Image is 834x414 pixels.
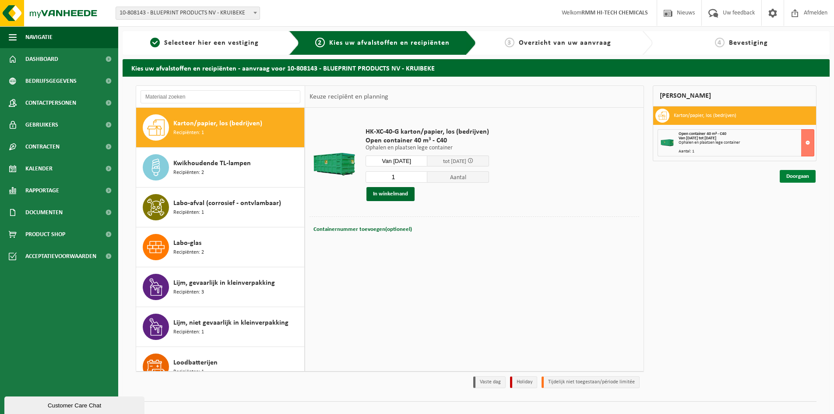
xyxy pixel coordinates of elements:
span: Lijm, gevaarlijk in kleinverpakking [173,278,275,288]
span: 3 [505,38,514,47]
span: 10-808143 - BLUEPRINT PRODUCTS NV - KRUIBEKE [116,7,260,20]
span: Lijm, niet gevaarlijk in kleinverpakking [173,318,289,328]
a: 1Selecteer hier een vestiging [127,38,282,48]
input: Materiaal zoeken [141,90,300,103]
button: Labo-glas Recipiënten: 2 [136,227,305,267]
span: Open container 40 m³ - C40 [366,136,489,145]
span: 4 [715,38,725,47]
span: Selecteer hier een vestiging [164,39,259,46]
span: Navigatie [25,26,53,48]
li: Holiday [510,376,537,388]
a: Doorgaan [780,170,816,183]
span: Bevestiging [729,39,768,46]
button: Containernummer toevoegen(optioneel) [313,223,413,236]
button: Karton/papier, los (bedrijven) Recipiënten: 1 [136,108,305,148]
span: Contracten [25,136,60,158]
li: Vaste dag [473,376,506,388]
span: Acceptatievoorwaarden [25,245,96,267]
span: 1 [150,38,160,47]
p: Ophalen en plaatsen lege container [366,145,489,151]
span: tot [DATE] [443,159,466,164]
span: Open container 40 m³ - C40 [679,131,726,136]
span: Overzicht van uw aanvraag [519,39,611,46]
strong: RMM HI-TECH CHEMICALS [581,10,648,16]
div: Keuze recipiënt en planning [305,86,393,108]
button: Lijm, gevaarlijk in kleinverpakking Recipiënten: 3 [136,267,305,307]
span: Contactpersonen [25,92,76,114]
span: Labo-afval (corrosief - ontvlambaar) [173,198,281,209]
div: Aantal: 1 [679,149,814,154]
span: Labo-glas [173,238,201,248]
span: Recipiënten: 1 [173,209,204,217]
span: Bedrijfsgegevens [25,70,77,92]
span: Recipiënten: 3 [173,288,204,297]
span: Aantal [427,171,489,183]
span: Karton/papier, los (bedrijven) [173,118,262,129]
span: HK-XC-40-G karton/papier, los (bedrijven) [366,127,489,136]
button: Labo-afval (corrosief - ontvlambaar) Recipiënten: 1 [136,188,305,227]
input: Selecteer datum [366,156,427,166]
div: [PERSON_NAME] [653,85,816,106]
span: Recipiënten: 1 [173,368,204,376]
span: 2 [315,38,325,47]
span: Recipiënten: 1 [173,328,204,336]
li: Tijdelijk niet toegestaan/période limitée [542,376,640,388]
span: Recipiënten: 2 [173,248,204,257]
span: 10-808143 - BLUEPRINT PRODUCTS NV - KRUIBEKE [116,7,260,19]
span: Recipiënten: 2 [173,169,204,177]
span: Loodbatterijen [173,357,218,368]
span: Kwikhoudende TL-lampen [173,158,251,169]
span: Kalender [25,158,53,180]
span: Recipiënten: 1 [173,129,204,137]
h3: Karton/papier, los (bedrijven) [674,109,736,123]
strong: Van [DATE] tot [DATE] [679,136,716,141]
iframe: chat widget [4,395,146,414]
button: Loodbatterijen Recipiënten: 1 [136,347,305,387]
span: Dashboard [25,48,58,70]
div: Ophalen en plaatsen lege container [679,141,814,145]
button: Kwikhoudende TL-lampen Recipiënten: 2 [136,148,305,188]
span: Product Shop [25,223,65,245]
button: Lijm, niet gevaarlijk in kleinverpakking Recipiënten: 1 [136,307,305,347]
button: In winkelmand [366,187,415,201]
span: Kies uw afvalstoffen en recipiënten [329,39,450,46]
span: Containernummer toevoegen(optioneel) [313,226,412,232]
span: Rapportage [25,180,59,202]
span: Documenten [25,202,63,223]
span: Gebruikers [25,114,58,136]
h2: Kies uw afvalstoffen en recipiënten - aanvraag voor 10-808143 - BLUEPRINT PRODUCTS NV - KRUIBEKE [123,59,830,76]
